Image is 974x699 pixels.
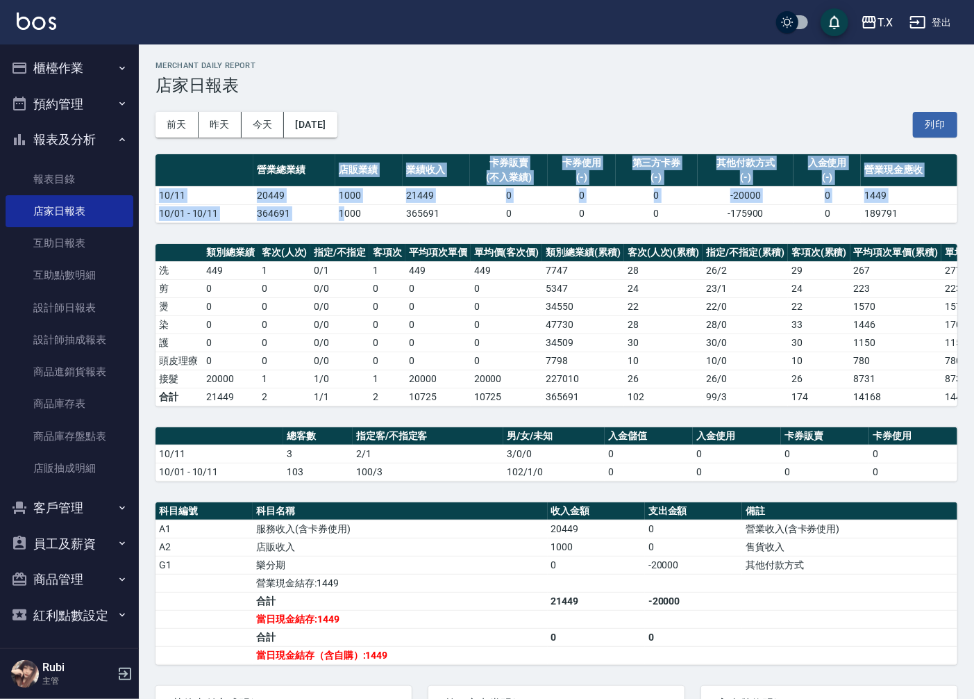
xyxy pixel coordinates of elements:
th: 類別總業績 [203,244,258,262]
td: 3 [283,445,353,463]
td: 剪 [156,279,203,297]
td: 服務收入(含卡券使用) [253,520,547,538]
td: 33 [788,315,850,334]
td: 0 [471,297,543,315]
td: 0 [548,186,615,204]
td: 0 / 1 [310,261,369,279]
td: 1150 [850,334,942,352]
th: 單均價(客次價) [471,244,543,262]
div: (-) [551,170,612,185]
th: 入金使用 [693,427,781,445]
img: Person [11,660,39,688]
button: 客戶管理 [6,490,133,526]
td: 0 / 0 [310,334,369,352]
th: 科目名稱 [253,502,547,520]
button: 今天 [242,112,285,138]
button: 報表及分析 [6,122,133,158]
div: 卡券販賣 [473,156,544,170]
td: 364691 [253,204,335,222]
td: 102 [624,388,703,406]
td: 0 [616,204,698,222]
th: 營業現金應收 [861,154,957,187]
div: (-) [619,170,694,185]
td: 26 [624,370,703,388]
td: 1000 [335,186,403,204]
th: 指定/不指定 [310,244,369,262]
td: A2 [156,538,253,556]
th: 客項次(累積) [788,244,850,262]
a: 互助點數明細 [6,259,133,291]
td: 0 [258,279,311,297]
td: 合計 [253,592,547,610]
th: 業績收入 [403,154,470,187]
th: 入金儲值 [605,427,693,445]
td: 樂分期 [253,556,547,574]
th: 平均項次單價 [405,244,471,262]
td: 0 [258,297,311,315]
div: T.X [878,14,893,31]
td: 100/3 [353,463,503,481]
a: 報表目錄 [6,163,133,195]
td: 0 [869,445,957,463]
td: 365691 [542,388,624,406]
td: 28 / 0 [703,315,788,334]
td: 34550 [542,297,624,315]
td: 頭皮理療 [156,352,203,370]
td: 0 [471,352,543,370]
td: 0 [548,628,645,646]
td: 21449 [403,186,470,204]
td: 0 [470,204,548,222]
td: 0 [369,279,405,297]
h3: 店家日報表 [156,76,957,95]
td: 合計 [156,388,203,406]
td: 0 [258,334,311,352]
td: 0 [794,186,861,204]
td: -20000 [645,556,742,574]
button: 昨天 [199,112,242,138]
td: 24 [624,279,703,297]
td: 1/1 [310,388,369,406]
th: 備註 [742,502,957,520]
td: 47730 [542,315,624,334]
td: 28 [624,261,703,279]
td: 0 [258,352,311,370]
td: 營業現金結存:1449 [253,574,547,592]
td: 8731 [850,370,942,388]
td: 20000 [405,370,471,388]
th: 總客數 [283,427,353,445]
td: 227010 [542,370,624,388]
td: A1 [156,520,253,538]
td: 0 [405,315,471,334]
td: 0 [405,352,471,370]
td: 1 [369,370,405,388]
td: 23 / 1 [703,279,788,297]
td: 0 [605,445,693,463]
button: T.X [855,8,898,37]
td: 0 [405,279,471,297]
td: 21449 [203,388,258,406]
td: 0 [369,352,405,370]
td: -20000 [698,186,794,204]
div: (-) [701,170,791,185]
button: 登出 [904,10,957,35]
td: 0 [203,352,258,370]
th: 客次(人次)(累積) [624,244,703,262]
td: 當日現金結存（含自購）:1449 [253,646,547,664]
td: 0 [645,628,742,646]
td: 0 [203,334,258,352]
td: 14168 [850,388,942,406]
th: 支出金額 [645,502,742,520]
td: 103 [283,463,353,481]
th: 客次(人次) [258,244,311,262]
a: 商品進銷貨報表 [6,356,133,388]
td: 449 [471,261,543,279]
td: 1 [369,261,405,279]
td: 22 [788,297,850,315]
td: 10 [624,352,703,370]
div: 其他付款方式 [701,156,791,170]
td: 10 [788,352,850,370]
td: 0 [616,186,698,204]
th: 營業總業績 [253,154,335,187]
td: 0 [781,463,869,481]
th: 收入金額 [548,502,645,520]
